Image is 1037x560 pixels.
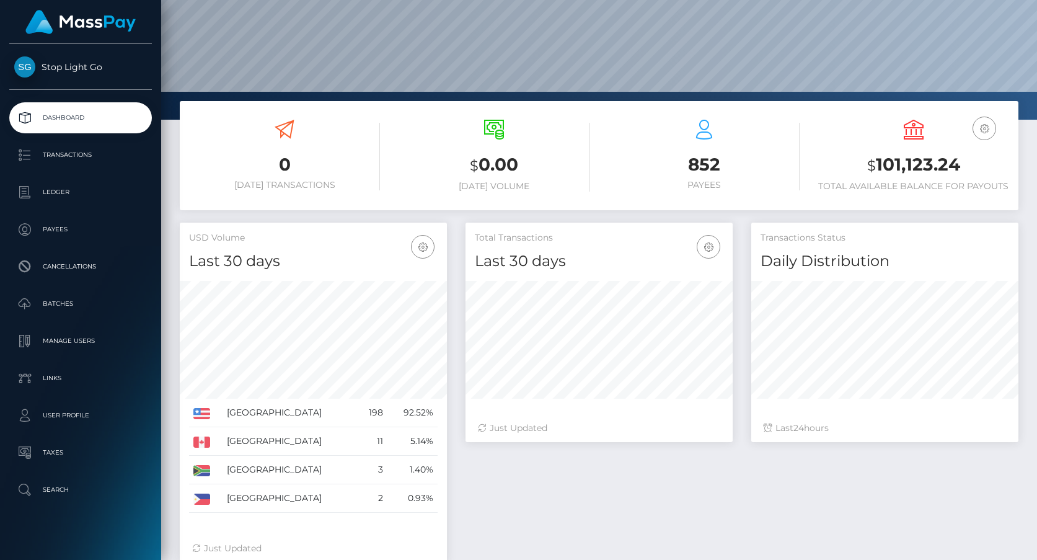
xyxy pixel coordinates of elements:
[764,422,1006,435] div: Last hours
[14,332,147,350] p: Manage Users
[223,484,358,513] td: [GEOGRAPHIC_DATA]
[223,399,358,427] td: [GEOGRAPHIC_DATA]
[25,10,136,34] img: MassPay Logo
[223,456,358,484] td: [GEOGRAPHIC_DATA]
[9,251,152,282] a: Cancellations
[9,140,152,171] a: Transactions
[14,295,147,313] p: Batches
[14,220,147,239] p: Payees
[478,422,720,435] div: Just Updated
[475,251,723,272] h4: Last 30 days
[14,109,147,127] p: Dashboard
[14,257,147,276] p: Cancellations
[14,183,147,202] p: Ledger
[470,157,479,174] small: $
[387,484,438,513] td: 0.93%
[193,408,210,419] img: US.png
[14,369,147,388] p: Links
[399,153,589,178] h3: 0.00
[9,363,152,394] a: Links
[193,437,210,448] img: CA.png
[9,61,152,73] span: Stop Light Go
[189,251,438,272] h4: Last 30 days
[223,427,358,456] td: [GEOGRAPHIC_DATA]
[14,146,147,164] p: Transactions
[761,232,1009,244] h5: Transactions Status
[387,399,438,427] td: 92.52%
[9,214,152,245] a: Payees
[9,102,152,133] a: Dashboard
[9,474,152,505] a: Search
[9,400,152,431] a: User Profile
[192,542,435,555] div: Just Updated
[761,251,1009,272] h4: Daily Distribution
[399,181,589,192] h6: [DATE] Volume
[358,456,387,484] td: 3
[818,181,1009,192] h6: Total Available Balance for Payouts
[867,157,876,174] small: $
[609,180,800,190] h6: Payees
[193,494,210,505] img: PH.png
[9,326,152,357] a: Manage Users
[9,288,152,319] a: Batches
[475,232,723,244] h5: Total Transactions
[189,153,380,177] h3: 0
[793,422,804,433] span: 24
[14,443,147,462] p: Taxes
[387,456,438,484] td: 1.40%
[189,180,380,190] h6: [DATE] Transactions
[9,177,152,208] a: Ledger
[387,427,438,456] td: 5.14%
[14,481,147,499] p: Search
[818,153,1009,178] h3: 101,123.24
[193,465,210,476] img: ZA.png
[9,437,152,468] a: Taxes
[358,399,387,427] td: 198
[14,406,147,425] p: User Profile
[189,232,438,244] h5: USD Volume
[358,484,387,513] td: 2
[14,56,35,78] img: Stop Light Go
[358,427,387,456] td: 11
[609,153,800,177] h3: 852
